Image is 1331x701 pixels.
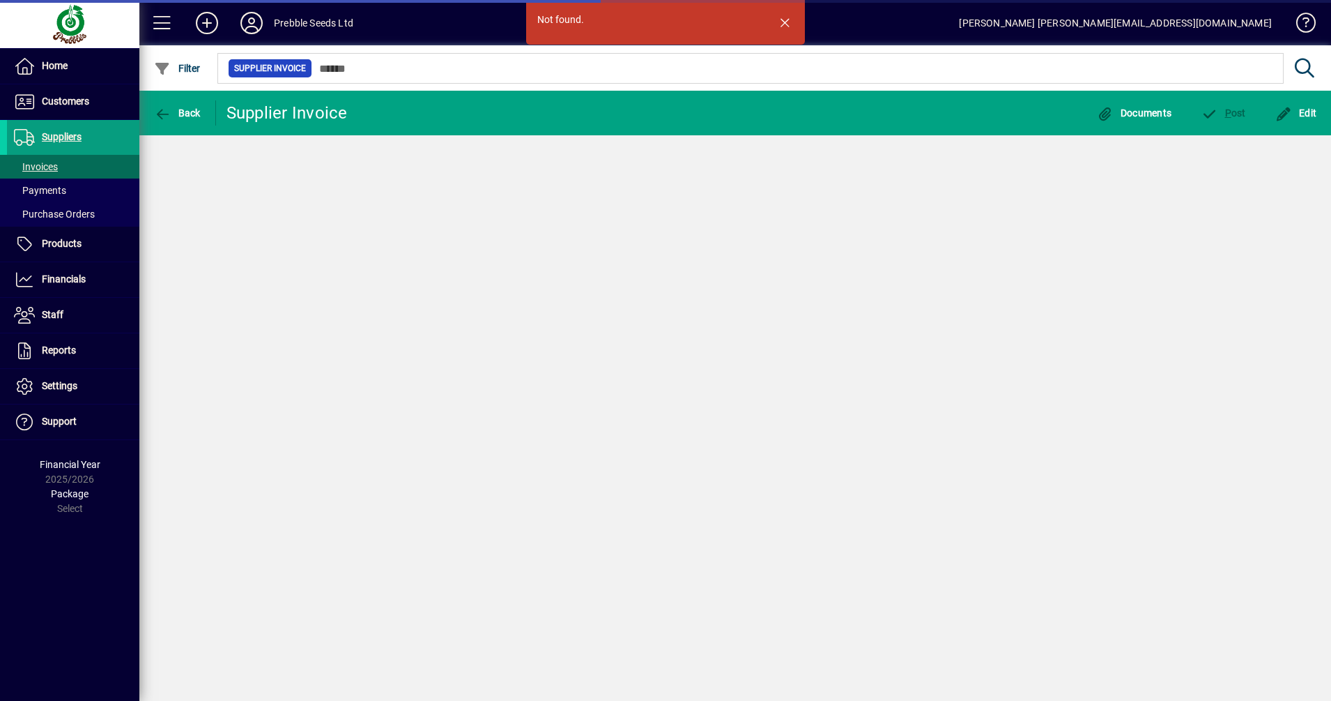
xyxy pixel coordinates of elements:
[151,56,204,81] button: Filter
[7,84,139,119] a: Customers
[7,333,139,368] a: Reports
[7,369,139,404] a: Settings
[234,61,306,75] span: Supplier Invoice
[7,49,139,84] a: Home
[7,202,139,226] a: Purchase Orders
[42,60,68,71] span: Home
[42,380,77,391] span: Settings
[51,488,89,499] span: Package
[226,102,348,124] div: Supplier Invoice
[14,185,66,196] span: Payments
[154,107,201,119] span: Back
[42,131,82,142] span: Suppliers
[7,262,139,297] a: Financials
[959,12,1272,34] div: [PERSON_NAME] [PERSON_NAME][EMAIL_ADDRESS][DOMAIN_NAME]
[14,161,58,172] span: Invoices
[139,100,216,126] app-page-header-button: Back
[1286,3,1314,48] a: Knowledge Base
[1197,100,1249,126] button: Post
[1096,107,1171,119] span: Documents
[7,405,139,439] a: Support
[42,273,86,285] span: Financials
[1275,107,1317,119] span: Edit
[1272,100,1321,126] button: Edit
[7,179,139,202] a: Payments
[7,298,139,333] a: Staff
[42,238,82,249] span: Products
[1225,107,1231,119] span: P
[7,155,139,179] a: Invoices
[1093,100,1175,126] button: Documents
[1201,107,1246,119] span: ost
[185,10,229,36] button: Add
[229,10,274,36] button: Profile
[42,345,76,356] span: Reports
[42,96,89,107] span: Customers
[154,63,201,74] span: Filter
[274,12,353,34] div: Prebble Seeds Ltd
[40,459,100,470] span: Financial Year
[42,416,77,427] span: Support
[7,227,139,262] a: Products
[14,209,95,220] span: Purchase Orders
[151,100,204,126] button: Back
[42,309,63,320] span: Staff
